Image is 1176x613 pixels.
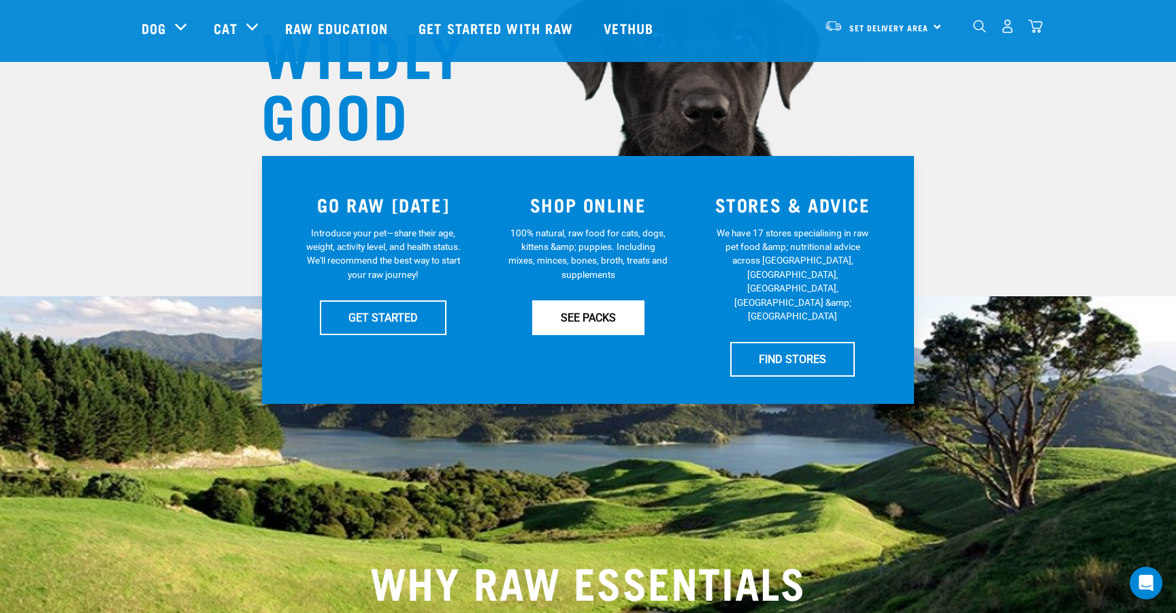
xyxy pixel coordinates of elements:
img: user.png [1000,19,1015,33]
a: FIND STORES [730,342,855,376]
img: home-icon@2x.png [1028,19,1043,33]
img: van-moving.png [824,20,843,32]
a: Raw Education [272,1,405,55]
a: Vethub [590,1,670,55]
a: Get started with Raw [405,1,590,55]
a: SEE PACKS [532,300,644,334]
h3: SHOP ONLINE [494,194,683,215]
a: Dog [142,18,166,38]
a: Cat [214,18,237,38]
p: Introduce your pet—share their age, weight, activity level, and health status. We'll recommend th... [304,226,463,282]
h1: WILDLY GOOD NUTRITION [261,20,534,204]
span: Set Delivery Area [849,25,928,30]
img: home-icon-1@2x.png [973,20,986,33]
h3: GO RAW [DATE] [289,194,478,215]
p: We have 17 stores specialising in raw pet food &amp; nutritional advice across [GEOGRAPHIC_DATA],... [713,226,872,324]
a: GET STARTED [320,300,446,334]
h2: WHY RAW ESSENTIALS [142,556,1034,606]
div: Open Intercom Messenger [1130,567,1162,599]
h3: STORES & ADVICE [698,194,887,215]
p: 100% natural, raw food for cats, dogs, kittens &amp; puppies. Including mixes, minces, bones, bro... [508,226,668,282]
